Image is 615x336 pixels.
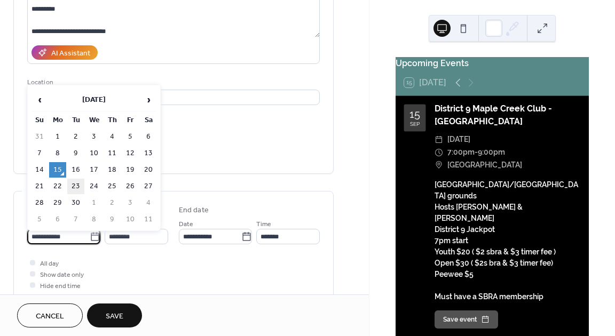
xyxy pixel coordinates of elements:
button: Cancel [17,303,83,327]
td: 28 [31,195,48,211]
div: Upcoming Events [396,57,589,70]
div: AI Assistant [51,48,90,59]
td: 25 [104,179,121,194]
td: 11 [140,212,157,227]
td: 18 [104,162,121,178]
th: Mo [49,113,66,128]
span: Date [179,219,193,230]
td: 12 [122,146,139,161]
span: 9:00pm [478,146,505,159]
td: 5 [122,129,139,145]
div: District 9 Maple Creek Club - [GEOGRAPHIC_DATA] [435,102,580,128]
td: 27 [140,179,157,194]
span: [GEOGRAPHIC_DATA] [447,159,522,172]
th: [DATE] [49,89,139,111]
td: 29 [49,195,66,211]
td: 1 [85,195,102,211]
span: ‹ [31,89,48,110]
th: Sa [140,113,157,128]
td: 31 [31,129,48,145]
button: Save [87,303,142,327]
td: 16 [67,162,84,178]
td: 10 [122,212,139,227]
div: 15 [409,109,420,119]
span: Show date only [40,269,84,281]
th: Fr [122,113,139,128]
td: 11 [104,146,121,161]
td: 14 [31,162,48,178]
td: 22 [49,179,66,194]
span: All day [40,258,59,269]
td: 8 [49,146,66,161]
span: Cancel [36,311,64,322]
span: Hide end time [40,281,81,292]
div: ​ [435,133,443,146]
button: Save event [435,310,498,329]
td: 20 [140,162,157,178]
button: AI Assistant [31,45,98,60]
td: 30 [67,195,84,211]
div: Sep [410,122,420,127]
span: - [475,146,478,159]
td: 1 [49,129,66,145]
div: ​ [435,146,443,159]
th: Su [31,113,48,128]
td: 9 [104,212,121,227]
span: › [140,89,156,110]
td: 19 [122,162,139,178]
td: 2 [67,129,84,145]
td: 15 [49,162,66,178]
th: We [85,113,102,128]
td: 3 [122,195,139,211]
td: 10 [85,146,102,161]
td: 9 [67,146,84,161]
td: 26 [122,179,139,194]
td: 23 [67,179,84,194]
td: 24 [85,179,102,194]
td: 3 [85,129,102,145]
td: 7 [31,146,48,161]
td: 17 [85,162,102,178]
td: 21 [31,179,48,194]
td: 7 [67,212,84,227]
td: 8 [85,212,102,227]
th: Tu [67,113,84,128]
span: [DATE] [447,133,470,146]
span: Save [106,311,123,322]
td: 4 [104,129,121,145]
th: Th [104,113,121,128]
span: Time [256,219,271,230]
td: 6 [140,129,157,145]
div: End date [179,205,209,216]
div: Location [27,77,318,88]
div: ​ [435,159,443,172]
td: 4 [140,195,157,211]
td: 5 [31,212,48,227]
span: 7:00pm [447,146,475,159]
td: 2 [104,195,121,211]
td: 6 [49,212,66,227]
td: 13 [140,146,157,161]
div: [GEOGRAPHIC_DATA]/[GEOGRAPHIC_DATA] grounds Hosts [PERSON_NAME] & [PERSON_NAME] District 9 Jackpo... [435,179,580,302]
